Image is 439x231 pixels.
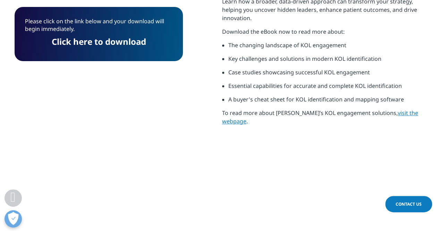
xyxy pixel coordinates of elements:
span: Download the eBook now to read more about: [222,28,345,35]
button: Open Preferences [5,210,22,228]
span: Case studies showcasing successful KOL engagement [228,68,370,76]
span: Essential capabilities for accurate and complete KOL identification [228,82,402,90]
a: Click here to download [52,36,146,47]
span: Contact Us [396,201,422,207]
span: The changing landscape of KOL engagement [228,41,346,49]
span: A buyer's cheat sheet for KOL identification and mapping software [228,96,404,103]
a: Contact Us [385,196,432,212]
a: visit the webpage [222,109,418,125]
span: Key challenges and solutions in modern KOL identification [228,55,381,63]
span: . [246,117,248,125]
span: To read more about [PERSON_NAME]’s KOL engagement solutions, [222,109,398,117]
p: Please click on the link below and your download will begin immediately. [25,17,172,38]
